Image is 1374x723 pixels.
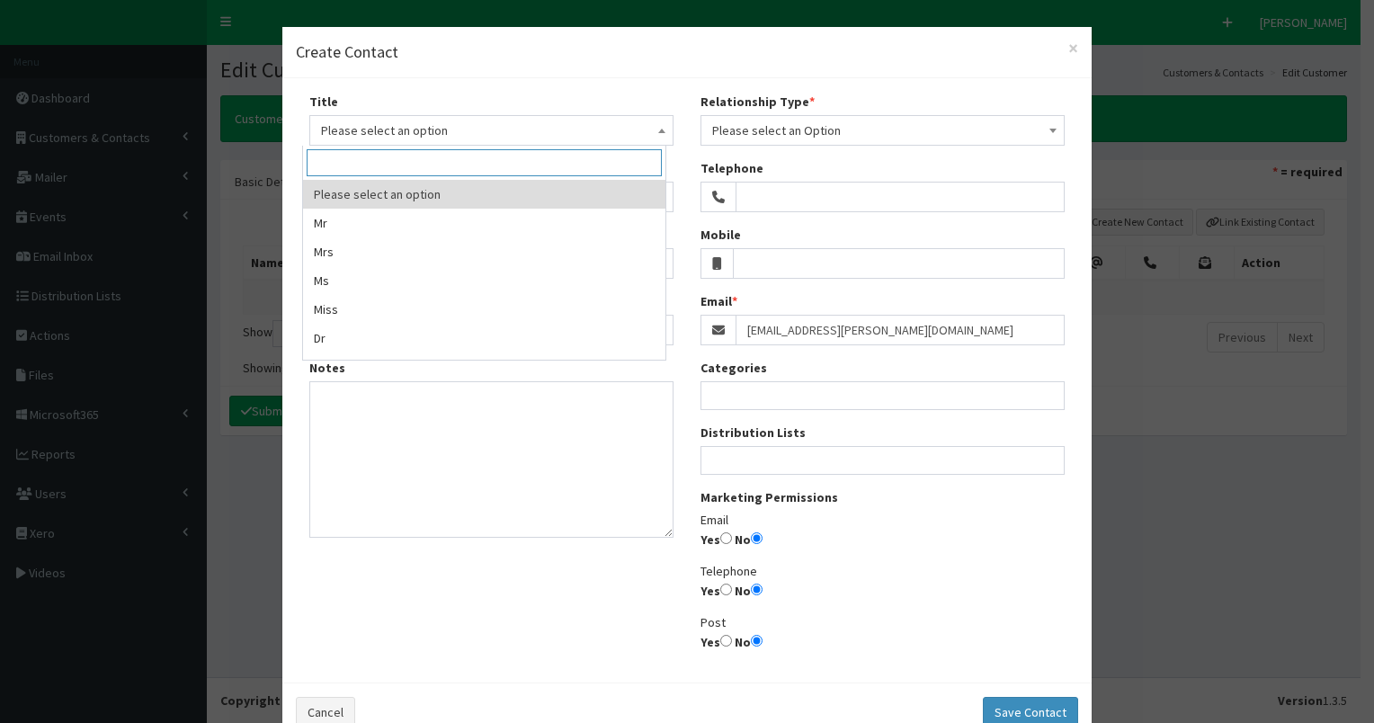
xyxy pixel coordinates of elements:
label: No [735,631,763,651]
li: Mrs [303,237,665,266]
span: Please select an option [309,115,674,146]
input: Yes [720,532,732,544]
label: Yes [700,580,732,600]
label: Categories [700,359,767,377]
p: Email [700,511,1065,553]
input: No [751,635,763,647]
label: Mobile [700,226,741,244]
input: Yes [720,584,732,595]
span: Please select an Option [700,115,1065,146]
input: No [751,532,763,544]
li: Please select an option [303,180,665,209]
label: Yes [700,631,732,651]
label: Email [700,292,737,310]
label: Yes [700,529,732,549]
li: Mr [303,209,665,237]
input: Yes [720,635,732,647]
li: Miss [303,295,665,324]
li: Ms [303,266,665,295]
input: No [751,584,763,595]
label: Title [309,93,338,111]
label: Telephone [700,159,763,177]
p: Post [700,613,1065,656]
span: Please select an Option [712,118,1053,143]
span: × [1068,36,1078,60]
label: No [735,529,763,549]
label: Relationship Type [700,93,815,111]
label: Notes [309,359,345,377]
label: Distribution Lists [700,424,806,442]
li: MP [303,353,665,381]
label: No [735,580,763,600]
button: Close [1068,39,1078,58]
h4: Create Contact [296,40,1078,64]
li: Dr [303,324,665,353]
p: Telephone [700,562,1065,604]
label: Marketing Permissions [700,488,838,506]
span: Please select an option [321,118,662,143]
